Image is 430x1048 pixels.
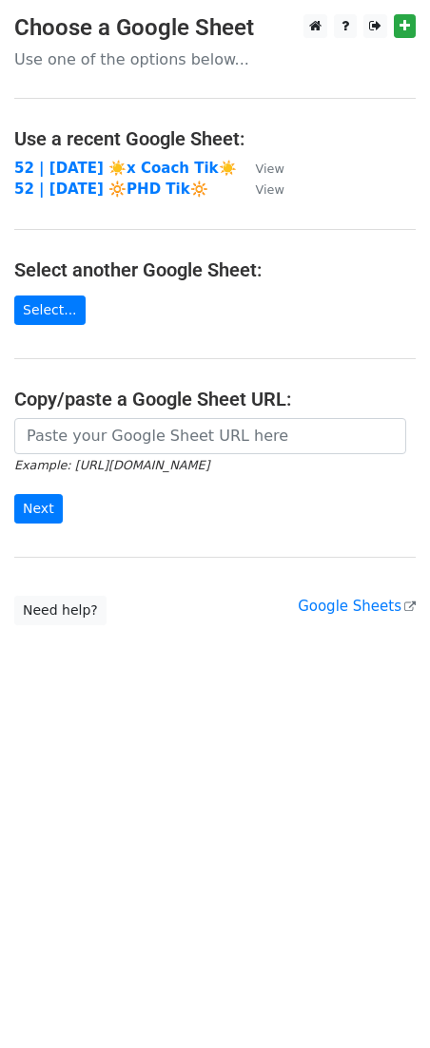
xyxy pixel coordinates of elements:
a: 52 | [DATE] ☀️x Coach Tik☀️ [14,160,237,177]
a: Select... [14,295,86,325]
a: Google Sheets [298,598,416,615]
a: View [237,160,284,177]
p: Use one of the options below... [14,49,416,69]
h4: Select another Google Sheet: [14,258,416,281]
h3: Choose a Google Sheet [14,14,416,42]
h4: Copy/paste a Google Sheet URL: [14,388,416,410]
small: View [256,182,284,197]
a: View [237,181,284,198]
input: Paste your Google Sheet URL here [14,418,406,454]
small: View [256,162,284,176]
small: Example: [URL][DOMAIN_NAME] [14,458,209,472]
input: Next [14,494,63,524]
h4: Use a recent Google Sheet: [14,127,416,150]
a: 52 | [DATE] 🔆PHD Tik🔆 [14,181,208,198]
a: Need help? [14,596,107,625]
